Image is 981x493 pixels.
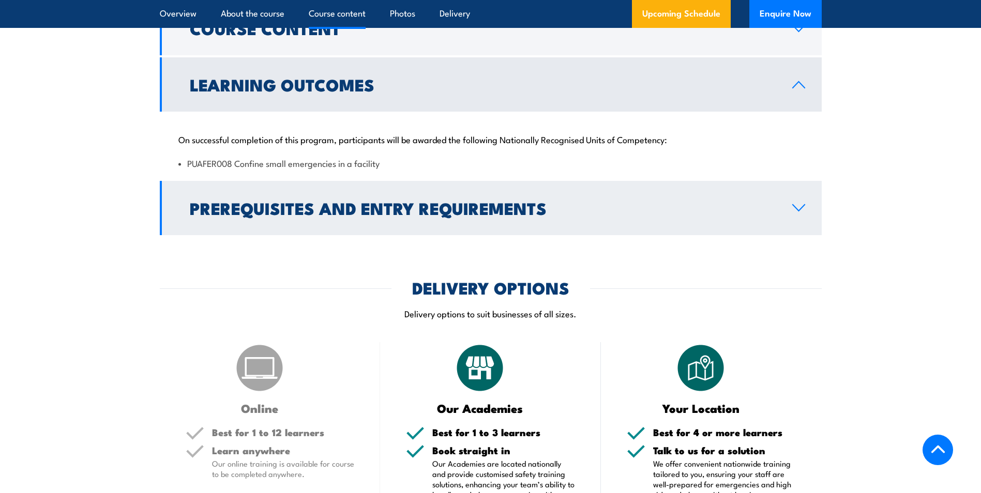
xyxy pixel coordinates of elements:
[178,157,803,169] li: PUAFER008 Confine small emergencies in a facility
[212,458,355,479] p: Our online training is available for course to be completed anywhere.
[190,201,776,215] h2: Prerequisites and Entry Requirements
[653,445,796,455] h5: Talk to us for a solution
[160,181,822,235] a: Prerequisites and Entry Requirements
[653,427,796,437] h5: Best for 4 or more learners
[212,445,355,455] h5: Learn anywhere
[160,57,822,112] a: Learning Outcomes
[190,77,776,91] h2: Learning Outcomes
[627,402,775,414] h3: Your Location
[432,445,575,455] h5: Book straight in
[178,134,803,144] p: On successful completion of this program, participants will be awarded the following Nationally R...
[412,280,569,295] h2: DELIVERY OPTIONS
[406,402,554,414] h3: Our Academies
[160,1,822,55] a: Course Content
[212,427,355,437] h5: Best for 1 to 12 learners
[190,21,776,35] h2: Course Content
[432,427,575,437] h5: Best for 1 to 3 learners
[160,307,822,319] p: Delivery options to suit businesses of all sizes.
[186,402,334,414] h3: Online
